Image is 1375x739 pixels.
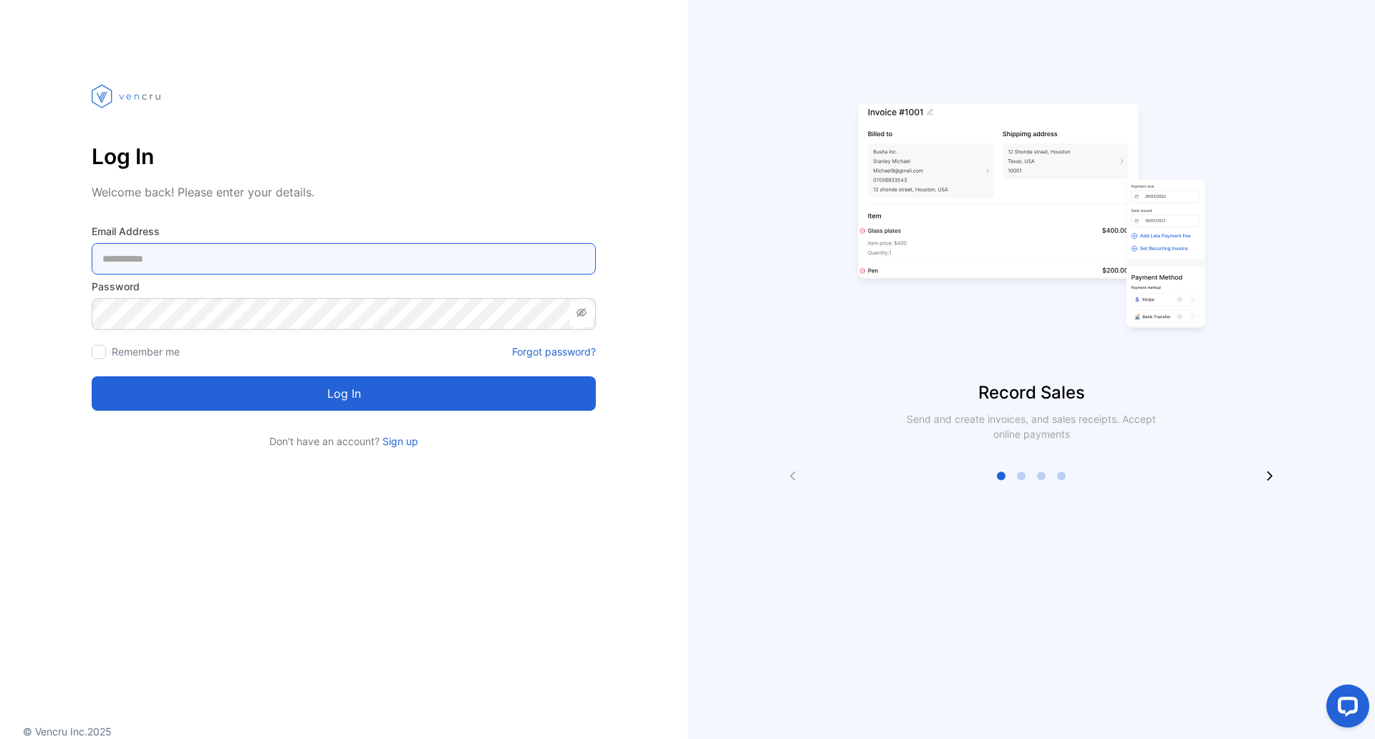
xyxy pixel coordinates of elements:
label: Email Address [92,224,596,239]
label: Remember me [112,345,180,358]
div: Keywords by Traffic [158,85,241,94]
a: Sign up [380,435,418,447]
a: Forgot password? [512,344,596,359]
img: tab_keywords_by_traffic_grey.svg [143,83,154,95]
p: Welcome back! Please enter your details. [92,183,596,201]
img: tab_domain_overview_orange.svg [39,83,50,95]
button: Log in [92,376,596,411]
div: Domain: [DOMAIN_NAME] [37,37,158,49]
div: v 4.0.25 [40,23,70,34]
iframe: LiveChat chat widget [1315,679,1375,739]
div: Domain Overview [54,85,128,94]
p: Don't have an account? [92,434,596,449]
label: Password [92,279,596,294]
p: Send and create invoices, and sales receipts. Accept online payments [894,411,1169,442]
p: Record Sales [687,380,1375,406]
img: slider image [852,57,1210,380]
img: vencru logo [92,57,163,135]
img: website_grey.svg [23,37,34,49]
p: Log In [92,139,596,173]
